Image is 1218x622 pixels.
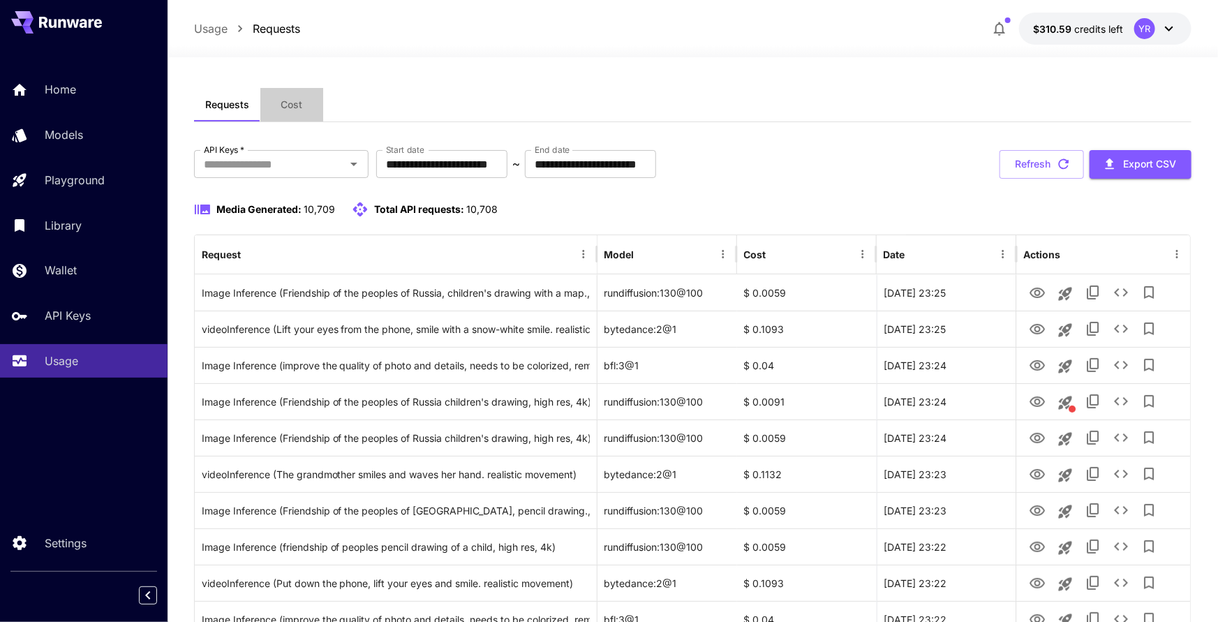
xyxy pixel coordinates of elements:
[202,348,590,383] div: Click to copy prompt
[205,98,249,111] span: Requests
[1167,244,1187,264] button: Menu
[737,456,877,492] div: $ 0.1132
[1023,314,1051,343] button: View
[344,154,364,174] button: Open
[877,347,1016,383] div: 23 Sep, 2025 23:24
[744,249,766,260] div: Cost
[1023,568,1051,597] button: View
[1023,249,1060,260] div: Actions
[242,244,262,264] button: Sort
[1079,533,1107,561] button: Copy TaskUUID
[1023,278,1051,306] button: View
[877,528,1016,565] div: 23 Sep, 2025 23:22
[45,126,83,143] p: Models
[1135,533,1163,561] button: Add to library
[597,492,737,528] div: rundiffusion:130@100
[1079,351,1107,379] button: Copy TaskUUID
[877,565,1016,601] div: 23 Sep, 2025 23:22
[877,456,1016,492] div: 23 Sep, 2025 23:23
[139,586,157,605] button: Collapse sidebar
[512,156,520,172] p: ~
[45,172,105,188] p: Playground
[597,565,737,601] div: bytedance:2@1
[204,144,244,156] label: API Keys
[281,98,302,111] span: Cost
[45,217,82,234] p: Library
[1107,315,1135,343] button: See details
[45,81,76,98] p: Home
[877,274,1016,311] div: 23 Sep, 2025 23:25
[1135,387,1163,415] button: Add to library
[737,492,877,528] div: $ 0.0059
[202,565,590,601] div: Click to copy prompt
[1051,353,1079,380] button: Launch in playground
[1107,351,1135,379] button: See details
[45,262,77,279] p: Wallet
[636,244,655,264] button: Sort
[45,353,78,369] p: Usage
[1051,498,1079,526] button: Launch in playground
[737,383,877,420] div: $ 0.0091
[1135,424,1163,452] button: Add to library
[202,420,590,456] div: Click to copy prompt
[877,492,1016,528] div: 23 Sep, 2025 23:23
[202,529,590,565] div: Click to copy prompt
[1107,569,1135,597] button: See details
[1079,569,1107,597] button: Copy TaskUUID
[1134,18,1155,39] div: YR
[597,528,737,565] div: rundiffusion:130@100
[597,347,737,383] div: bfl:3@1
[877,420,1016,456] div: 23 Sep, 2025 23:24
[1051,534,1079,562] button: Launch in playground
[597,311,737,347] div: bytedance:2@1
[202,275,590,311] div: Click to copy prompt
[1135,351,1163,379] button: Add to library
[1135,279,1163,306] button: Add to library
[253,20,300,37] a: Requests
[713,244,733,264] button: Menu
[194,20,228,37] a: Usage
[1135,569,1163,597] button: Add to library
[1033,23,1074,35] span: $310.59
[1135,460,1163,488] button: Add to library
[597,274,737,311] div: rundiffusion:130@100
[1023,532,1051,561] button: View
[202,384,590,420] div: Click to copy prompt
[374,203,464,215] span: Total API requests:
[877,311,1016,347] div: 23 Sep, 2025 23:25
[1107,496,1135,524] button: See details
[1000,150,1084,179] button: Refresh
[304,203,335,215] span: 10,709
[149,583,168,608] div: Collapse sidebar
[1051,280,1079,308] button: Launch in playground
[737,274,877,311] div: $ 0.0059
[1051,425,1079,453] button: Launch in playground
[1023,459,1051,488] button: View
[1023,423,1051,452] button: View
[1051,461,1079,489] button: Launch in playground
[1079,496,1107,524] button: Copy TaskUUID
[1033,22,1123,36] div: $310.58668
[1135,496,1163,524] button: Add to library
[907,244,926,264] button: Sort
[1074,23,1123,35] span: credits left
[194,20,300,37] nav: breadcrumb
[535,144,570,156] label: End date
[1051,316,1079,344] button: Launch in playground
[1051,389,1079,417] button: This request includes a reference image. Clicking this will load all other parameters, but for pr...
[993,244,1013,264] button: Menu
[466,203,498,215] span: 10,708
[1023,496,1051,524] button: View
[386,144,424,156] label: Start date
[737,528,877,565] div: $ 0.0059
[202,249,241,260] div: Request
[202,311,590,347] div: Click to copy prompt
[202,457,590,492] div: Click to copy prompt
[1023,387,1051,415] button: View
[1107,279,1135,306] button: See details
[604,249,634,260] div: Model
[1079,315,1107,343] button: Copy TaskUUID
[737,420,877,456] div: $ 0.0059
[737,565,877,601] div: $ 0.1093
